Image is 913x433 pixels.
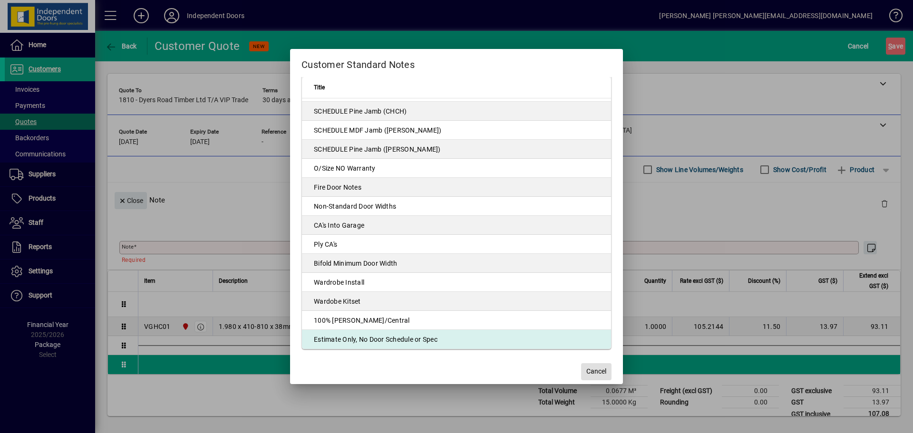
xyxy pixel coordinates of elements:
[302,330,611,349] td: Estimate Only, No Door Schedule or Spec
[586,366,606,376] span: Cancel
[302,159,611,178] td: O/Size NO Warranty
[314,82,325,93] span: Title
[302,254,611,273] td: Bifold Minimum Door Width
[290,49,623,77] h2: Customer Standard Notes
[302,140,611,159] td: SCHEDULE Pine Jamb ([PERSON_NAME])
[302,102,611,121] td: SCHEDULE Pine Jamb (CHCH)
[302,197,611,216] td: Non-Standard Door Widths
[302,235,611,254] td: Ply CA's
[302,178,611,197] td: Fire Door Notes
[302,121,611,140] td: SCHEDULE MDF Jamb ([PERSON_NAME])
[302,292,611,311] td: Wardobe Kitset
[302,273,611,292] td: Wardrobe Install
[581,363,612,380] button: Cancel
[302,311,611,330] td: 100% [PERSON_NAME]/Central
[302,216,611,235] td: CA's Into Garage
